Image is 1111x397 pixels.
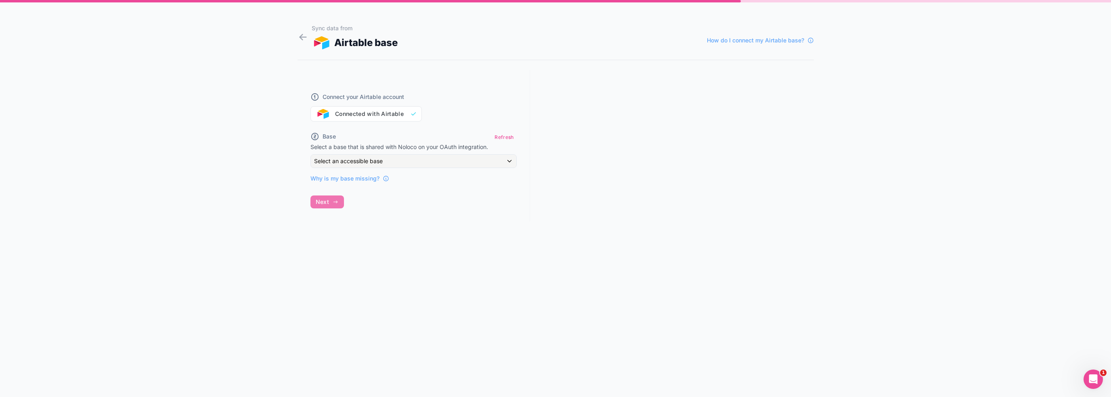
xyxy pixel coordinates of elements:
span: Base [323,132,336,141]
h1: Sync data from [312,24,398,32]
a: Why is my base missing? [310,174,389,183]
iframe: Intercom live chat [1084,370,1103,389]
button: Select an accessible base [310,154,517,168]
span: How do I connect my Airtable base? [707,36,804,44]
a: How do I connect my Airtable base? [707,36,814,44]
span: Select an accessible base [314,158,383,164]
img: AIRTABLE [312,36,331,49]
span: Why is my base missing? [310,174,379,183]
div: Airtable base [312,36,398,50]
span: 1 [1100,370,1107,376]
span: Connect your Airtable account [323,93,404,101]
p: Select a base that is shared with Noloco on your OAuth integration. [310,143,517,151]
button: Refresh [492,131,516,143]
